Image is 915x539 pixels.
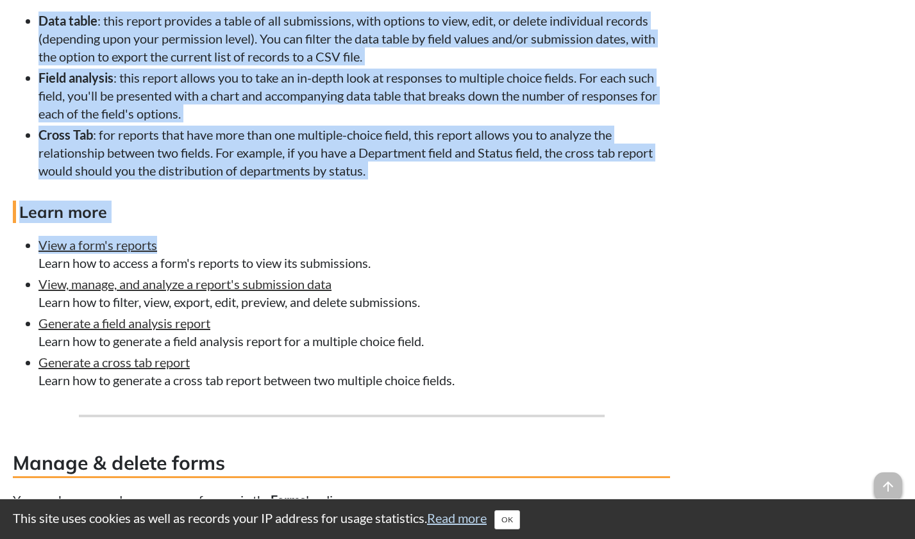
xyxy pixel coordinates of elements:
[38,353,670,389] li: Learn how to generate a cross tab report between two multiple choice fields.
[38,126,670,179] li: : for reports that have more than one multiple-choice field, this report allows you to analyze th...
[38,69,670,122] li: : this report allows you to take an in-depth look at responses to multiple choice fields. For eac...
[13,201,670,223] h4: Learn more
[38,127,93,142] strong: Cross Tab
[494,510,520,529] button: Close
[874,474,902,489] a: arrow_upward
[38,13,97,28] strong: Data table
[38,236,670,272] li: Learn how to access a form's reports to view its submissions.
[38,315,210,331] a: Generate a field analysis report
[271,492,306,508] strong: Forms
[38,70,113,85] strong: Field analysis
[38,314,670,350] li: Learn how to generate a field analysis report for a multiple choice field.
[38,275,670,311] li: Learn how to filter, view, export, edit, preview, and delete submissions.
[874,472,902,501] span: arrow_upward
[13,491,670,509] p: You can browse and manage your forms via the landing page.
[38,12,670,65] li: : this report provides a table of all submissions, with options to view, edit, or delete individu...
[427,510,487,526] a: Read more
[38,354,190,370] a: Generate a cross tab report
[38,276,332,292] a: View, manage, and analyze a report's submission data
[13,449,670,478] h3: Manage & delete forms
[38,237,157,253] a: View a form's reports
